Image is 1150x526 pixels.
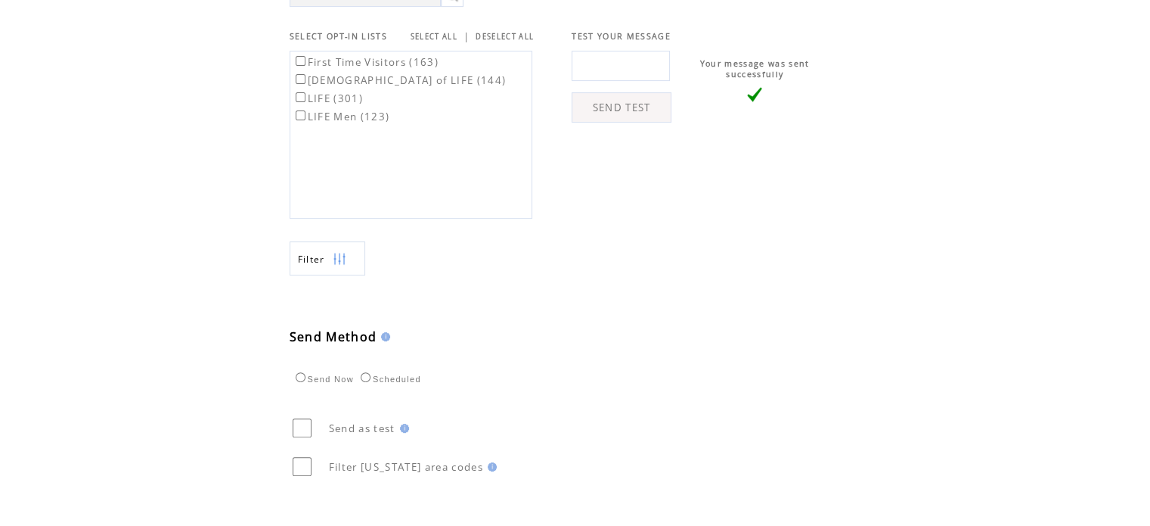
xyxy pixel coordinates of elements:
label: Send Now [292,375,354,384]
a: Filter [290,241,365,275]
span: Your message was sent successfully [700,58,810,79]
span: TEST YOUR MESSAGE [572,31,671,42]
label: LIFE (301) [293,92,363,105]
label: LIFE Men (123) [293,110,390,123]
input: LIFE (301) [296,92,305,102]
label: Scheduled [357,375,421,384]
span: | [463,30,470,43]
img: vLarge.png [747,87,762,102]
input: [DEMOGRAPHIC_DATA] of LIFE (144) [296,74,305,84]
a: DESELECT ALL [476,32,534,42]
span: Filter [US_STATE] area codes [329,460,483,474]
input: Scheduled [361,372,370,382]
span: Send as test [329,422,395,435]
span: SELECT OPT-IN LISTS [290,31,387,42]
img: help.gif [377,332,390,341]
label: [DEMOGRAPHIC_DATA] of LIFE (144) [293,73,507,87]
input: LIFE Men (123) [296,110,305,120]
img: filters.png [333,242,346,276]
span: Send Method [290,328,377,345]
img: help.gif [483,462,497,472]
input: First Time Visitors (163) [296,56,305,66]
input: Send Now [296,372,305,382]
a: SEND TEST [572,92,671,123]
label: First Time Visitors (163) [293,55,439,69]
a: SELECT ALL [411,32,457,42]
span: Show filters [298,253,325,266]
img: help.gif [395,424,409,433]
